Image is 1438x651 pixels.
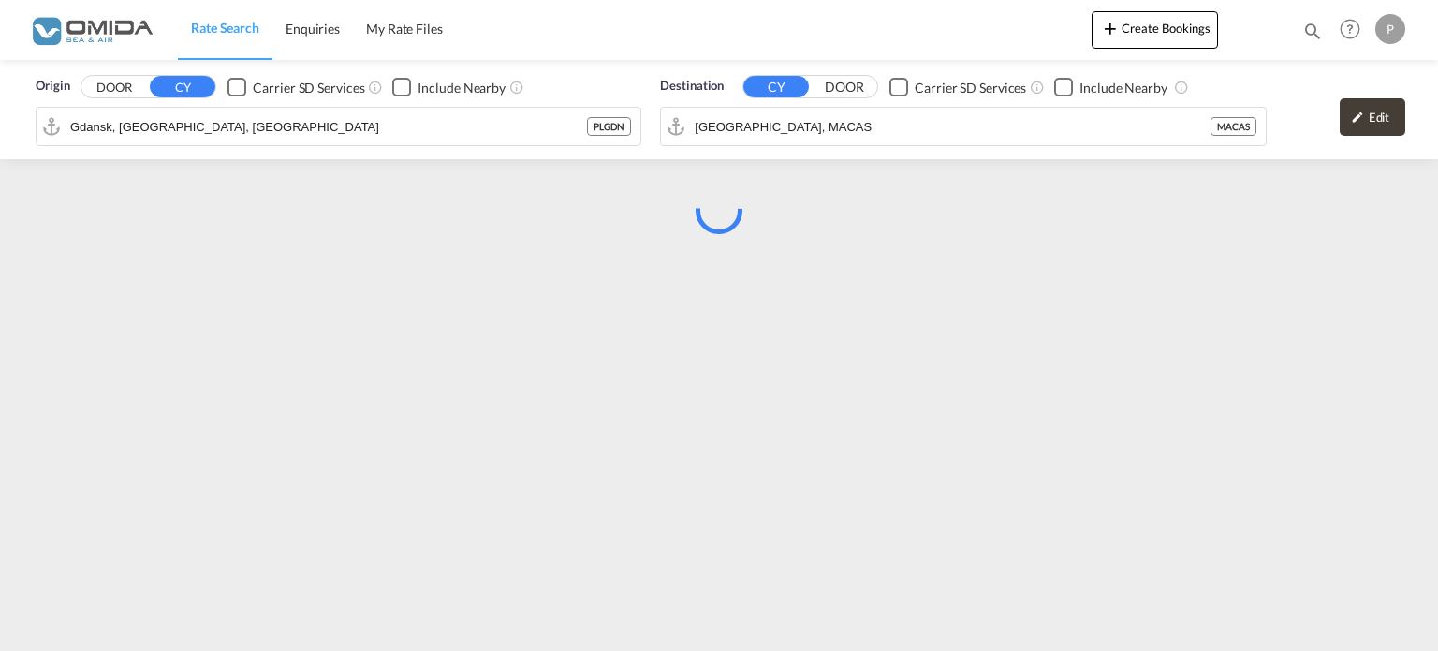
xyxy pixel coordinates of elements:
button: CY [150,76,215,97]
md-input-container: Casablanca, MACAS [661,108,1265,145]
button: DOOR [812,77,877,98]
span: My Rate Files [366,21,443,37]
span: Enquiries [286,21,340,37]
md-icon: icon-magnify [1302,21,1323,41]
span: Rate Search [191,20,259,36]
md-icon: icon-pencil [1351,111,1364,124]
md-checkbox: Checkbox No Ink [392,77,506,96]
md-input-container: Gdansk, Gdansk, PLGDN [37,108,640,145]
div: Include Nearby [1079,79,1167,97]
span: Destination [660,77,724,96]
input: Search by Port [695,112,1211,141]
button: CY [743,76,809,97]
md-icon: Unchecked: Search for CY (Container Yard) services for all selected carriers.Checked : Search for... [368,80,383,95]
md-checkbox: Checkbox No Ink [1054,77,1167,96]
md-icon: Unchecked: Ignores neighbouring ports when fetching rates.Checked : Includes neighbouring ports w... [1174,80,1189,95]
div: icon-pencilEdit [1340,98,1405,136]
input: Search by Port [70,112,587,141]
img: 459c566038e111ed959c4fc4f0a4b274.png [28,8,154,51]
md-icon: icon-plus 400-fg [1099,17,1122,39]
md-checkbox: Checkbox No Ink [227,77,364,96]
span: Help [1334,13,1366,45]
md-icon: Unchecked: Search for CY (Container Yard) services for all selected carriers.Checked : Search for... [1030,80,1045,95]
div: icon-magnify [1302,21,1323,49]
div: Include Nearby [418,79,506,97]
div: Help [1334,13,1375,47]
span: Origin [36,77,69,96]
button: DOOR [81,77,147,98]
div: P [1375,14,1405,44]
div: Carrier SD Services [253,79,364,97]
div: Carrier SD Services [915,79,1026,97]
div: MACAS [1211,117,1256,136]
md-checkbox: Checkbox No Ink [889,77,1026,96]
md-icon: Unchecked: Ignores neighbouring ports when fetching rates.Checked : Includes neighbouring ports w... [509,80,524,95]
div: PLGDN [587,117,632,136]
button: icon-plus 400-fgCreate Bookings [1092,11,1218,49]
